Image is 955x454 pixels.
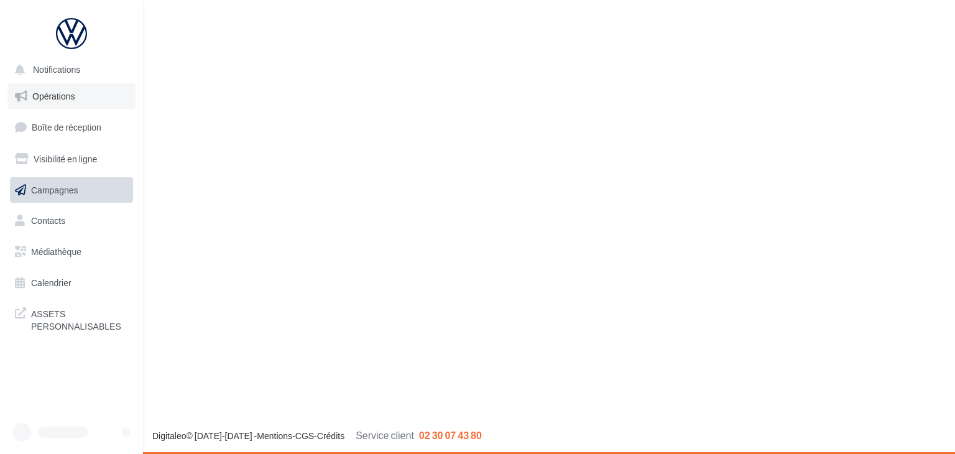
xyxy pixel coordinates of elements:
span: Opérations [32,91,75,101]
a: Digitaleo [152,430,186,441]
span: Service client [356,429,414,441]
span: Campagnes [31,184,78,195]
a: ASSETS PERSONNALISABLES [7,300,136,337]
a: Campagnes [7,177,136,203]
a: Mentions [257,430,292,441]
span: ASSETS PERSONNALISABLES [31,305,128,332]
span: 02 30 07 43 80 [419,429,482,441]
a: Crédits [317,430,344,441]
a: Médiathèque [7,239,136,265]
span: Boîte de réception [32,122,101,132]
a: CGS [295,430,314,441]
span: © [DATE]-[DATE] - - - [152,430,482,441]
a: Visibilité en ligne [7,146,136,172]
a: Contacts [7,208,136,234]
span: Notifications [33,65,80,75]
span: Contacts [31,215,65,226]
span: Médiathèque [31,246,81,257]
a: Calendrier [7,270,136,296]
span: Visibilité en ligne [34,154,97,164]
a: Opérations [7,83,136,109]
span: Calendrier [31,277,72,288]
a: Boîte de réception [7,114,136,141]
